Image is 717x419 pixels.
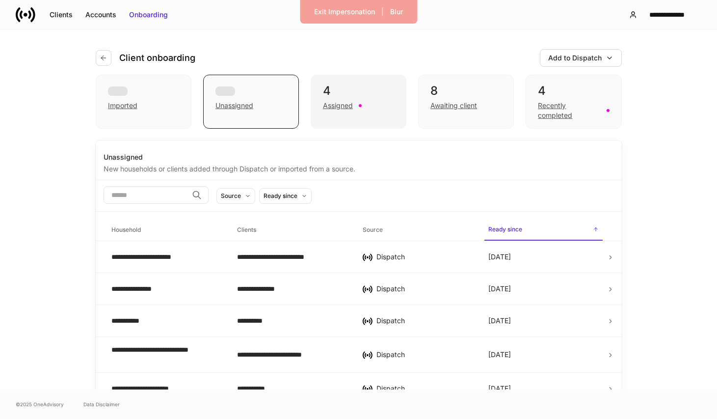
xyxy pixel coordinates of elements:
[107,220,225,240] span: Household
[216,188,255,204] button: Source
[488,384,511,393] p: [DATE]
[237,225,256,234] h6: Clients
[16,400,64,408] span: © 2025 OneAdvisory
[488,316,511,326] p: [DATE]
[430,83,502,99] div: 8
[323,101,353,111] div: Assigned
[311,75,406,129] div: 4Assigned
[418,75,514,129] div: 8Awaiting client
[215,101,253,111] div: Unassigned
[526,75,621,129] div: 4Recently completed
[104,152,614,162] div: Unassigned
[259,188,312,204] button: Ready since
[384,4,409,20] button: Blur
[359,220,477,240] span: Source
[376,350,473,360] div: Dispatch
[484,220,602,241] span: Ready since
[538,83,609,99] div: 4
[50,10,73,20] div: Clients
[264,191,297,200] div: Ready since
[83,400,120,408] a: Data Disclaimer
[203,75,299,129] div: Unassigned
[43,7,79,23] button: Clients
[104,162,614,174] div: New households or clients added through Dispatch or imported from a source.
[108,101,137,111] div: Imported
[488,284,511,294] p: [DATE]
[363,225,383,234] h6: Source
[85,10,116,20] div: Accounts
[538,101,600,120] div: Recently completed
[119,52,195,64] h4: Client onboarding
[488,224,522,234] h6: Ready since
[129,10,168,20] div: Onboarding
[123,7,174,23] button: Onboarding
[540,49,622,67] button: Add to Dispatch
[488,252,511,262] p: [DATE]
[96,75,191,129] div: Imported
[376,284,473,294] div: Dispatch
[308,4,381,20] button: Exit Impersonation
[376,252,473,262] div: Dispatch
[221,191,241,200] div: Source
[488,350,511,360] p: [DATE]
[79,7,123,23] button: Accounts
[314,7,375,17] div: Exit Impersonation
[233,220,351,240] span: Clients
[390,7,403,17] div: Blur
[376,316,473,326] div: Dispatch
[111,225,141,234] h6: Household
[323,83,394,99] div: 4
[376,384,473,393] div: Dispatch
[548,53,602,63] div: Add to Dispatch
[430,101,477,111] div: Awaiting client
